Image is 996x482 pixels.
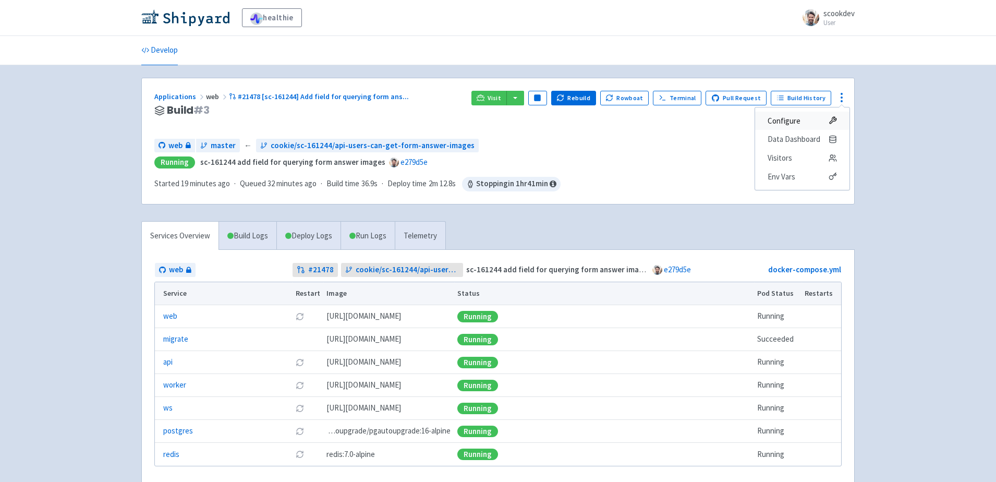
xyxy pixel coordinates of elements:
div: Running [457,380,498,391]
span: Visitors [768,151,792,165]
td: Running [754,443,801,466]
a: Visitors [755,149,849,167]
span: Visit [488,94,501,102]
a: #21478 [sc-161244] Add field for querying form ans... [229,92,410,101]
div: Running [154,156,195,168]
time: 19 minutes ago [181,178,230,188]
span: cookie/sc-161244/api-users-can-get-form-answer-images [356,264,459,276]
div: Running [457,334,498,345]
span: cookie/sc-161244/api-users-can-get-form-answer-images [271,140,475,152]
span: Build time [326,178,359,190]
div: Running [457,311,498,322]
span: Stopping in 1 hr 41 min [462,177,561,191]
span: web [169,264,183,276]
a: web [154,139,195,153]
td: Running [754,420,801,443]
td: Running [754,374,801,397]
a: cookie/sc-161244/api-users-can-get-form-answer-images [256,139,479,153]
span: redis:7.0-alpine [326,449,375,461]
a: Data Dashboard [755,130,849,149]
span: [DOMAIN_NAME][URL] [326,310,401,322]
button: Restart pod [296,358,304,367]
th: Pod Status [754,282,801,305]
a: cookie/sc-161244/api-users-can-get-form-answer-images [341,263,464,277]
a: scookdev User [796,9,855,26]
span: web [206,92,229,101]
a: postgres [163,425,193,437]
td: Running [754,351,801,374]
a: docker-compose.yml [768,264,841,274]
a: migrate [163,333,188,345]
span: Configure [768,114,800,128]
small: User [823,19,855,26]
th: Status [454,282,754,305]
a: Run Logs [341,222,395,250]
button: Restart pod [296,427,304,436]
strong: sc-161244 add field for querying form answer images [466,264,651,274]
a: e279d5e [400,157,428,167]
span: master [211,140,236,152]
div: Running [457,357,498,368]
span: scookdev [823,8,855,18]
span: Data Dashboard [768,132,820,147]
a: Build Logs [219,222,276,250]
button: Restart pod [296,404,304,413]
a: Terminal [653,91,701,105]
div: · · · [154,177,561,191]
div: Running [457,426,498,437]
span: Queued [240,178,317,188]
span: Started [154,178,230,188]
td: Succeeded [754,328,801,351]
strong: sc-161244 add field for querying form answer images [200,157,385,167]
span: Deploy time [387,178,427,190]
span: pgautoupgrade/pgautoupgrade:16-alpine [326,425,451,437]
button: Restart pod [296,450,304,459]
th: Restart [292,282,323,305]
span: [DOMAIN_NAME][URL] [326,402,401,414]
span: ← [244,140,252,152]
a: Pull Request [706,91,767,105]
a: redis [163,449,179,461]
a: Env Vars [755,167,849,186]
span: Build [167,104,210,116]
span: [DOMAIN_NAME][URL] [326,333,401,345]
a: Configure [755,112,849,130]
span: Env Vars [768,170,795,184]
button: Restart pod [296,381,304,390]
span: web [168,140,183,152]
a: ws [163,402,173,414]
a: #21478 [293,263,338,277]
a: Develop [141,36,178,65]
div: Running [457,403,498,414]
span: #21478 [sc-161244] Add field for querying form ans ... [238,92,409,101]
button: Rebuild [551,91,596,105]
button: Pause [528,91,547,105]
time: 32 minutes ago [268,178,317,188]
button: Rowboat [600,91,649,105]
a: Applications [154,92,206,101]
th: Restarts [801,282,841,305]
span: 2m 12.8s [429,178,456,190]
span: 36.9s [361,178,378,190]
a: Build History [771,91,831,105]
a: healthie [242,8,302,27]
a: worker [163,379,186,391]
button: Restart pod [296,312,304,321]
td: Running [754,397,801,420]
a: e279d5e [664,264,691,274]
a: api [163,356,173,368]
span: [DOMAIN_NAME][URL] [326,356,401,368]
strong: # 21478 [308,264,334,276]
a: web [163,310,177,322]
a: Visit [471,91,507,105]
a: Services Overview [142,222,218,250]
a: Telemetry [395,222,445,250]
span: # 3 [193,103,210,117]
td: Running [754,305,801,328]
th: Image [323,282,454,305]
img: Shipyard logo [141,9,229,26]
a: web [155,263,196,277]
a: master [196,139,240,153]
th: Service [155,282,292,305]
div: Running [457,449,498,460]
